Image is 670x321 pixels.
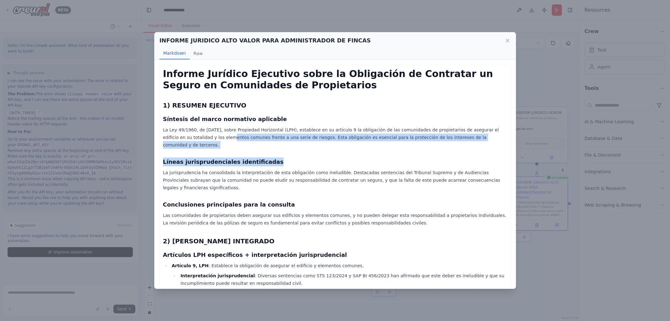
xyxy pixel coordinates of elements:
h2: 1) RESUMEN EJECUTIVO [163,101,507,110]
p: La Ley 49/1960, de [DATE], sobre Propiedad Horizontal (LPH), establece en su artículo 9 la obliga... [163,126,507,149]
li: : Diversas sentencias como STS 123/2024 y SAP BI 456/2023 han afirmado que este deber es ineludib... [178,272,507,287]
h3: Conclusiones principales para la consulta [163,200,507,209]
li: : Establece la obligación de asegurar el edificio y elementos comunes. [170,262,507,287]
p: La jurisprudencia ha consolidado la interpretación de esta obligación como ineludible. Destacadas... [163,169,507,191]
h3: Artículos LPH específicos + interpretación jurisprudencial [163,251,507,259]
p: Las comunidades de propietarios deben asegurar sus edificios y elementos comunes, y no pueden del... [163,212,507,227]
strong: Interpretación jurisprudencial [180,273,255,278]
strong: Artículo 9, LPH [172,263,209,268]
h1: Informe Jurídico Ejecutivo sobre la Obligación de Contratar un Seguro en Comunidades de Propietarios [163,68,507,91]
h2: 2) [PERSON_NAME] INTEGRADO [163,237,507,246]
h3: Líneas jurisprudenciales identificadas [163,158,507,166]
h2: INFORME JURIDICO ALTO VALOR PARA ADMINISTRADOR DE FINCAS [160,36,371,45]
button: Raw [190,47,206,59]
button: Markdown [160,47,190,59]
h3: Síntesis del marco normativo aplicable [163,115,507,124]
